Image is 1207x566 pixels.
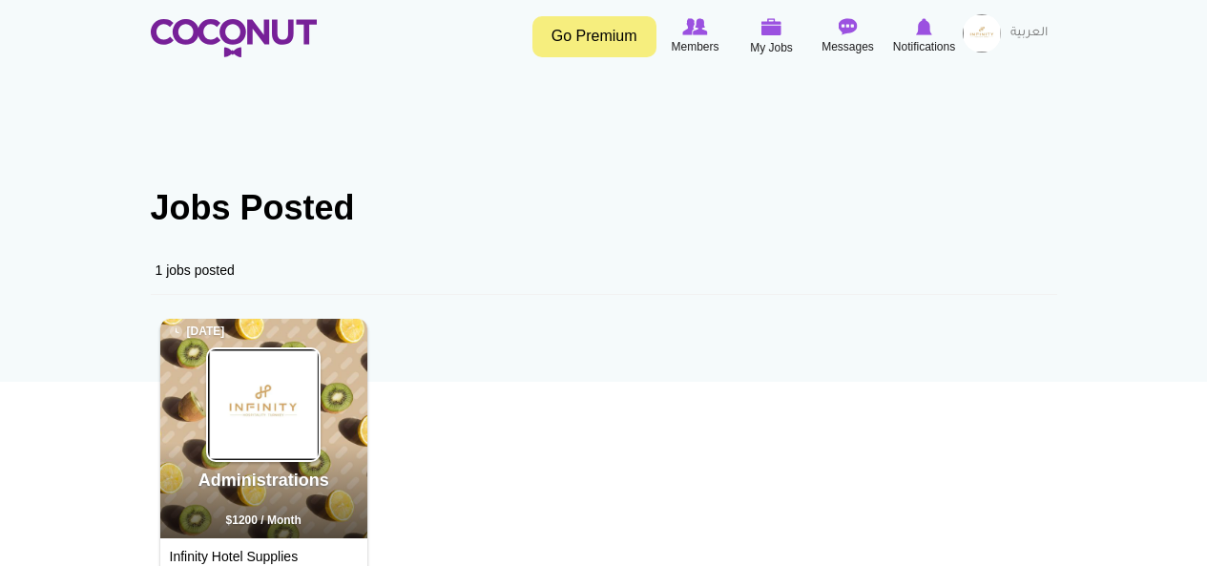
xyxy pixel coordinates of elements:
a: Go Premium [532,16,656,57]
span: My Jobs [750,38,793,57]
span: Members [671,37,718,56]
img: Notifications [916,18,932,35]
a: Administrations [198,471,329,490]
a: العربية [1001,14,1057,52]
h1: Jobs Posted [151,189,1057,227]
div: 1 jobs posted [151,246,1057,295]
a: Browse Members Members [657,14,734,58]
img: My Jobs [761,18,782,35]
span: Notifications [893,37,955,56]
a: Messages Messages [810,14,886,58]
span: [DATE] [170,324,225,340]
img: Home [151,19,317,57]
span: Messages [822,37,874,56]
a: Infinity Hotel Supplies [170,549,299,564]
a: My Jobs My Jobs [734,14,810,59]
a: Notifications Notifications [886,14,963,58]
span: $1200 / Month [226,514,302,527]
img: Messages [839,18,858,35]
img: Browse Members [682,18,707,35]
